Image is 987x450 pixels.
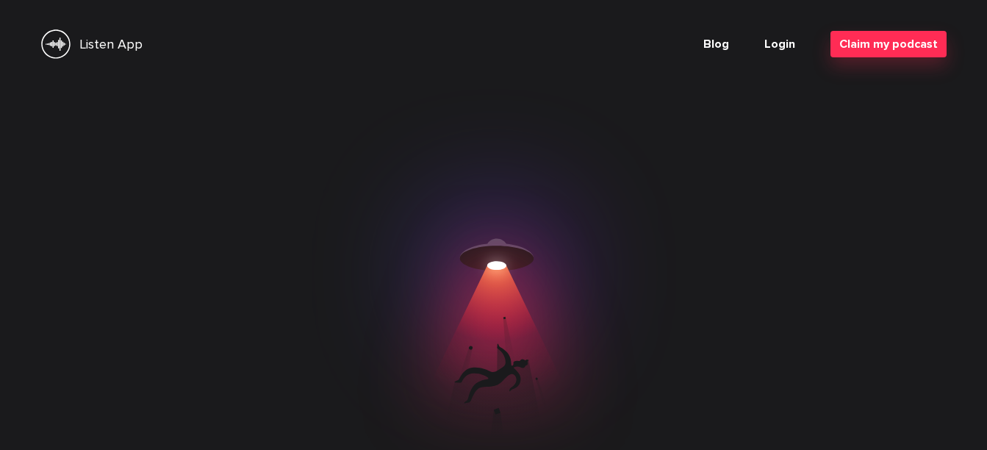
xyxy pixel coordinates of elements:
span: Claim my podcast [839,37,938,51]
span: Listen App [79,36,143,52]
button: Claim my podcast [830,31,947,57]
a: Listen App [41,29,143,59]
a: Login [764,37,795,51]
a: Blog [703,37,729,51]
